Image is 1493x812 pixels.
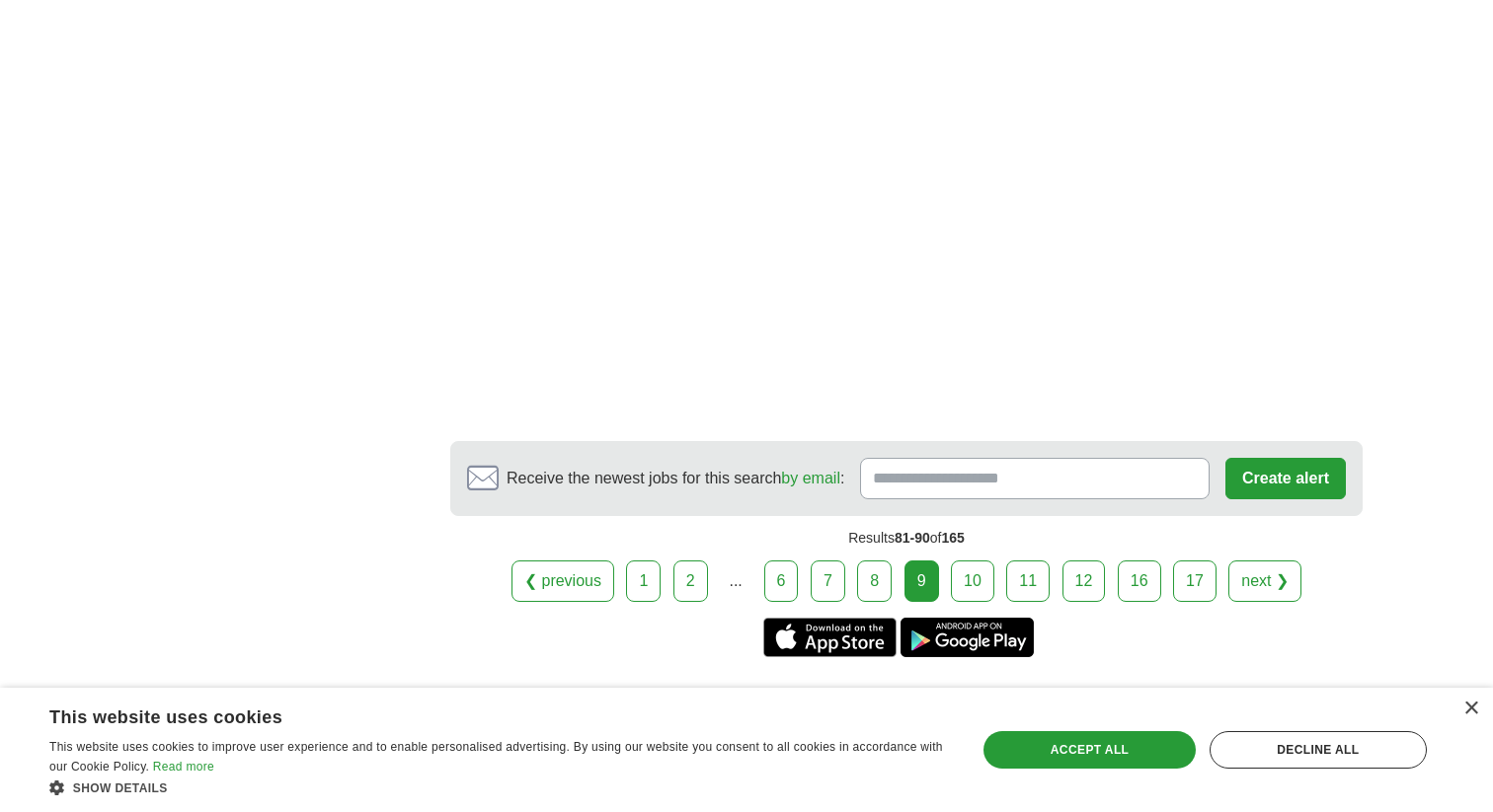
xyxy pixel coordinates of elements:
a: 11 [1006,560,1050,602]
span: Receive the newest jobs for this search : [507,467,844,490]
div: Close [1463,701,1478,716]
button: Create alert [1225,458,1346,499]
div: Show details [49,777,949,797]
a: 10 [951,560,994,602]
a: 17 [1173,560,1217,602]
a: ❮ previous [511,560,614,602]
span: This website uses cookies to improve user experience and to enable personalised advertising. By u... [49,740,943,774]
div: This website uses cookies [49,700,900,729]
a: 1 [626,560,661,602]
a: Read more, opens a new window [153,760,214,774]
div: 9 [904,560,939,602]
a: next ❯ [1228,560,1301,602]
a: 7 [811,560,845,602]
span: 165 [941,530,964,546]
div: ... [716,561,755,601]
span: 81-90 [895,530,930,546]
div: Accept all [983,731,1195,769]
a: 6 [764,560,799,602]
a: Get the Android app [901,618,1034,657]
a: by email [781,470,840,486]
span: Show details [73,781,168,795]
a: 2 [673,560,708,602]
div: Results of [450,516,1363,560]
a: 12 [1062,560,1106,602]
div: Decline all [1210,731,1427,769]
a: 8 [857,560,892,602]
a: Get the iPhone app [763,618,897,657]
a: 16 [1118,560,1161,602]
